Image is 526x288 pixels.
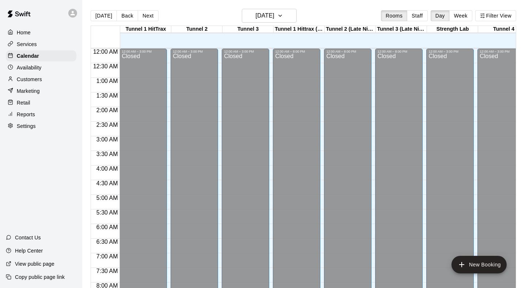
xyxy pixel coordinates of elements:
[325,26,376,33] div: Tunnel 2 (Late Night)
[15,234,41,241] p: Contact Us
[6,62,76,73] a: Availability
[91,49,120,55] span: 12:00 AM
[381,10,407,21] button: Rooms
[377,50,420,53] div: 12:00 AM – 8:00 PM
[17,87,40,95] p: Marketing
[6,109,76,120] a: Reports
[173,50,216,53] div: 12:00 AM – 3:00 PM
[274,26,325,33] div: Tunnel 1 Hittrax (Late Night)
[17,52,39,60] p: Calendar
[95,180,120,186] span: 4:30 AM
[480,50,523,53] div: 12:00 AM – 3:00 PM
[326,50,369,53] div: 12:00 AM – 8:00 PM
[6,50,76,61] a: Calendar
[95,136,120,143] span: 3:00 AM
[95,92,120,99] span: 1:30 AM
[95,239,120,245] span: 6:30 AM
[428,50,472,53] div: 12:00 AM – 3:00 PM
[95,151,120,157] span: 3:30 AM
[256,11,274,21] h6: [DATE]
[17,111,35,118] p: Reports
[15,260,54,268] p: View public page
[138,10,158,21] button: Next
[95,224,120,230] span: 6:00 AM
[6,39,76,50] a: Services
[91,10,117,21] button: [DATE]
[17,76,42,83] p: Customers
[171,26,222,33] div: Tunnel 2
[6,121,76,132] a: Settings
[6,27,76,38] a: Home
[6,86,76,96] a: Marketing
[95,209,120,216] span: 5:30 AM
[6,74,76,85] a: Customers
[475,10,516,21] button: Filter View
[222,26,274,33] div: Tunnel 3
[91,63,120,69] span: 12:30 AM
[224,50,267,53] div: 12:00 AM – 3:00 PM
[451,256,507,273] button: add
[17,29,31,36] p: Home
[95,253,120,259] span: 7:00 AM
[17,122,36,130] p: Settings
[6,97,76,108] a: Retail
[122,50,165,53] div: 12:00 AM – 3:00 PM
[120,26,171,33] div: Tunnel 1 HitTrax
[17,99,30,106] p: Retail
[95,268,120,274] span: 7:30 AM
[376,26,427,33] div: Tunnel 3 (Late Night)
[15,247,43,254] p: Help Center
[95,107,120,113] span: 2:00 AM
[431,10,450,21] button: Day
[15,273,65,281] p: Copy public page link
[95,166,120,172] span: 4:00 AM
[117,10,138,21] button: Back
[275,50,318,53] div: 12:00 AM – 8:00 PM
[449,10,472,21] button: Week
[427,26,478,33] div: Strength Lab
[242,9,297,23] button: [DATE]
[95,195,120,201] span: 5:00 AM
[17,64,42,71] p: Availability
[17,41,37,48] p: Services
[407,10,428,21] button: Staff
[95,122,120,128] span: 2:30 AM
[95,78,120,84] span: 1:00 AM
